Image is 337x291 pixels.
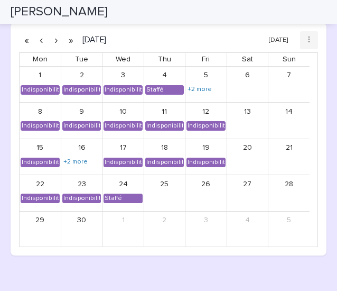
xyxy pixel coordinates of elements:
a: September 23, 2025 [73,176,90,193]
button: Previous month [34,32,49,49]
h2: [DATE] [78,36,106,44]
a: September 9, 2025 [73,103,90,120]
a: October 1, 2025 [115,212,132,229]
div: Indisponibilité [104,158,142,167]
td: September 1, 2025 [20,67,61,103]
a: September 26, 2025 [198,176,214,193]
div: Indisponibilité [63,194,100,203]
a: Sunday [280,53,298,66]
h2: [PERSON_NAME] [11,4,108,20]
a: September 22, 2025 [32,176,49,193]
a: Saturday [240,53,255,66]
td: September 10, 2025 [102,102,144,139]
a: September 13, 2025 [239,103,256,120]
a: September 4, 2025 [156,67,173,84]
td: September 3, 2025 [102,67,144,103]
div: Indisponibilité [21,86,59,94]
td: September 27, 2025 [227,175,268,212]
td: September 13, 2025 [227,102,268,139]
td: September 14, 2025 [268,102,310,139]
button: [DATE] [264,33,293,48]
td: September 17, 2025 [102,139,144,175]
a: September 14, 2025 [280,103,297,120]
div: Indisponibilité [104,122,142,130]
td: October 1, 2025 [102,211,144,247]
a: Show 2 more events [62,158,89,166]
div: Indisponibilité [21,158,59,167]
td: September 9, 2025 [61,102,102,139]
a: Friday [200,53,212,66]
a: September 6, 2025 [239,67,256,84]
td: September 21, 2025 [268,139,310,175]
td: September 12, 2025 [185,102,227,139]
a: September 25, 2025 [156,176,173,193]
a: September 10, 2025 [115,103,132,120]
td: September 8, 2025 [20,102,61,139]
a: September 27, 2025 [239,176,256,193]
td: September 24, 2025 [102,175,144,212]
td: September 5, 2025 [185,67,227,103]
a: Tuesday [73,53,90,66]
td: September 7, 2025 [268,67,310,103]
td: September 19, 2025 [185,139,227,175]
a: September 18, 2025 [156,140,173,157]
td: September 16, 2025 [61,139,102,175]
a: October 3, 2025 [198,212,214,229]
a: Show 2 more events [186,85,213,94]
a: September 7, 2025 [280,67,297,84]
div: Indisponibilité [63,86,100,94]
button: Next month [49,32,63,49]
td: September 11, 2025 [144,102,185,139]
td: October 2, 2025 [144,211,185,247]
a: September 28, 2025 [280,176,297,193]
a: October 2, 2025 [156,212,173,229]
div: Staffé [146,86,164,94]
button: Next year [63,32,78,49]
a: Thursday [156,53,173,66]
a: September 24, 2025 [115,176,132,193]
div: Staffé [104,194,123,203]
div: Indisponibilité [104,86,142,94]
td: October 5, 2025 [268,211,310,247]
td: September 2, 2025 [61,67,102,103]
td: September 28, 2025 [268,175,310,212]
a: September 20, 2025 [239,140,256,157]
a: September 1, 2025 [32,67,49,84]
a: September 2, 2025 [73,67,90,84]
a: September 8, 2025 [32,103,49,120]
div: Indisponibilité [187,158,224,167]
div: Indisponibilité [63,122,100,130]
td: September 29, 2025 [20,211,61,247]
a: September 19, 2025 [198,140,214,157]
a: September 17, 2025 [115,140,132,157]
a: October 5, 2025 [280,212,297,229]
a: September 11, 2025 [156,103,173,120]
td: October 3, 2025 [185,211,227,247]
td: October 4, 2025 [227,211,268,247]
a: October 4, 2025 [239,212,256,229]
td: September 26, 2025 [185,175,227,212]
div: Indisponibilité [21,122,59,130]
td: September 15, 2025 [20,139,61,175]
a: September 12, 2025 [198,103,214,120]
a: Wednesday [114,53,133,66]
a: September 30, 2025 [73,212,90,229]
td: September 6, 2025 [227,67,268,103]
div: Indisponibilité [146,122,183,130]
a: Monday [31,53,50,66]
button: ⋮ [300,31,318,49]
a: September 3, 2025 [115,67,132,84]
td: September 23, 2025 [61,175,102,212]
div: Indisponibilité [146,158,183,167]
a: September 29, 2025 [32,212,49,229]
a: September 21, 2025 [280,140,297,157]
a: September 5, 2025 [198,67,214,84]
td: September 4, 2025 [144,67,185,103]
td: September 22, 2025 [20,175,61,212]
a: September 16, 2025 [73,140,90,157]
button: Previous year [19,32,34,49]
td: September 30, 2025 [61,211,102,247]
td: September 18, 2025 [144,139,185,175]
td: September 20, 2025 [227,139,268,175]
td: September 25, 2025 [144,175,185,212]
